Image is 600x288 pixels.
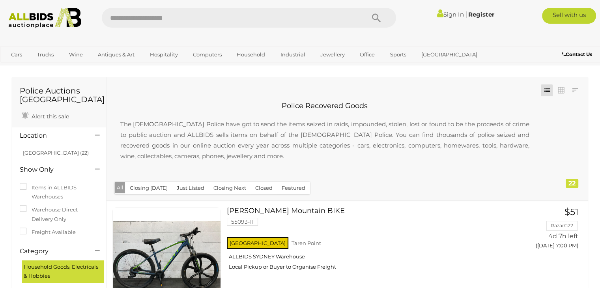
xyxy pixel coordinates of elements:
button: Search [357,8,396,28]
a: Cars [6,48,27,61]
a: Office [355,48,380,61]
a: [PERSON_NAME] Mountain BIKE 55093-11 [GEOGRAPHIC_DATA] Taren Point ALLBIDS SYDNEY Warehouse Local... [233,207,502,276]
label: Freight Available [20,228,76,237]
a: Household [232,48,270,61]
a: Alert this sale [20,110,71,122]
a: Sports [385,48,411,61]
h4: Category [20,248,83,255]
a: Trucks [32,48,59,61]
a: Register [468,11,494,18]
a: Sign In [437,11,464,18]
button: Closing Next [209,182,251,194]
h4: Location [20,132,83,139]
button: Closing [DATE] [125,182,172,194]
div: 22 [566,179,578,188]
span: | [465,10,467,19]
label: Items in ALLBIDS Warehouses [20,183,98,202]
a: Computers [188,48,227,61]
a: [GEOGRAPHIC_DATA] (22) [23,150,89,156]
h4: Show Only [20,166,83,173]
a: Sell with us [542,8,596,24]
a: Jewellery [315,48,350,61]
button: Featured [277,182,310,194]
a: Contact Us [562,50,594,59]
b: Contact Us [562,51,592,57]
div: Household Goods, Electricals & Hobbies [22,260,104,283]
span: Alert this sale [30,113,69,120]
a: Antiques & Art [93,48,140,61]
button: Closed [250,182,277,194]
a: Wine [64,48,88,61]
p: The [DEMOGRAPHIC_DATA] Police have got to send the items seized in raids, impounded, stolen, lost... [112,111,537,169]
img: Allbids.com.au [4,8,86,28]
span: $51 [564,206,578,217]
a: [GEOGRAPHIC_DATA] [416,48,482,61]
h1: Police Auctions [GEOGRAPHIC_DATA] [20,86,98,104]
label: Warehouse Direct - Delivery Only [20,205,98,224]
a: Hospitality [145,48,183,61]
a: Industrial [275,48,310,61]
button: All [115,182,125,193]
h2: Police Recovered Goods [112,102,537,110]
button: Just Listed [172,182,209,194]
a: $51 RazarG22 4d 7h left ([DATE] 7:00 PM) [514,207,581,253]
